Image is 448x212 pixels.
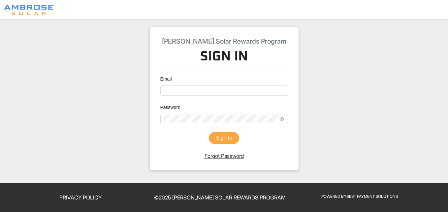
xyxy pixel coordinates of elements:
a: Powered ByBest Payment Solutions [321,194,398,199]
input: Email [160,85,288,96]
img: Program logo [4,5,53,15]
label: Password [160,104,185,111]
p: © 2025 [PERSON_NAME] Solar Rewards Program [154,194,286,201]
a: Forgot Password [205,153,244,159]
h5: [PERSON_NAME] Solar Rewards Program [160,37,288,45]
button: Sign In [209,132,239,144]
label: Email [160,75,176,83]
span: eye-invisible [279,117,284,121]
h3: Sign In [160,49,288,67]
a: Privacy Policy [59,194,102,201]
input: Password [164,115,278,123]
